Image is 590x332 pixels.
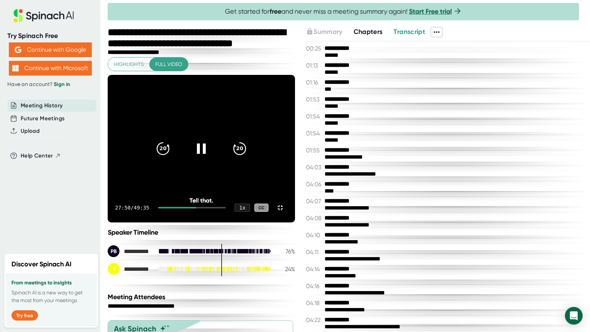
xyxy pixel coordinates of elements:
[565,307,583,325] div: Open Intercom Messenger
[254,204,268,212] div: CC
[306,62,323,69] span: 01:13
[354,27,383,37] button: Chapters
[149,58,188,71] button: Full video
[21,101,63,110] button: Meeting History
[306,198,323,205] span: 04:07
[306,164,323,171] span: 04:03
[354,28,383,36] span: Chapters
[306,45,323,52] span: 00:25
[306,215,323,222] span: 04:08
[9,61,92,76] button: Continue with Microsoft
[306,96,323,103] span: 01:53
[126,197,277,204] div: Tell that.
[108,263,119,275] div: 1
[21,152,61,160] button: Help Center
[306,249,323,256] span: 04:11
[21,127,39,135] button: Upload
[306,113,323,120] span: 01:54
[11,289,91,304] p: Spinach AI is a new way to get the most from your meetings
[306,27,342,37] button: Summary
[235,204,250,212] div: 1 x
[306,300,323,307] span: 04:18
[277,266,295,273] div: 24 %
[11,259,72,269] h2: Discover Spinach AI
[306,147,323,154] span: 01:55
[21,114,65,123] button: Future Meetings
[108,58,150,71] button: Highlights
[393,28,425,36] span: Transcript
[15,46,21,53] img: Aehbyd4JwY73AAAAAElFTkSuQmCC
[277,248,295,255] div: 76 %
[11,310,38,321] button: Try free
[7,32,93,40] div: Try Spinach Free
[409,7,452,15] a: Start Free trial
[306,181,323,188] span: 04:06
[108,228,295,236] div: Speaker Timeline
[108,245,119,257] div: PB
[114,60,144,69] span: Highlights
[313,28,342,36] span: Summary
[306,266,323,273] span: 04:14
[306,283,323,290] span: 04:16
[155,60,182,69] span: Full video
[306,232,323,239] span: 04:10
[115,205,149,211] div: 27:50 / 49:35
[393,27,425,37] button: Transcript
[7,81,93,88] div: Have an account?
[306,317,323,324] span: 04:22
[11,280,91,286] h3: From meetings to insights
[21,152,53,160] span: Help Center
[270,7,281,15] b: free
[9,42,92,57] button: Continue with Google
[108,293,297,301] div: Meeting Attendees
[306,79,323,86] span: 01:16
[225,7,462,16] span: Get started for and never miss a meeting summary again!
[306,130,323,137] span: 01:54
[54,81,70,87] a: Sign in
